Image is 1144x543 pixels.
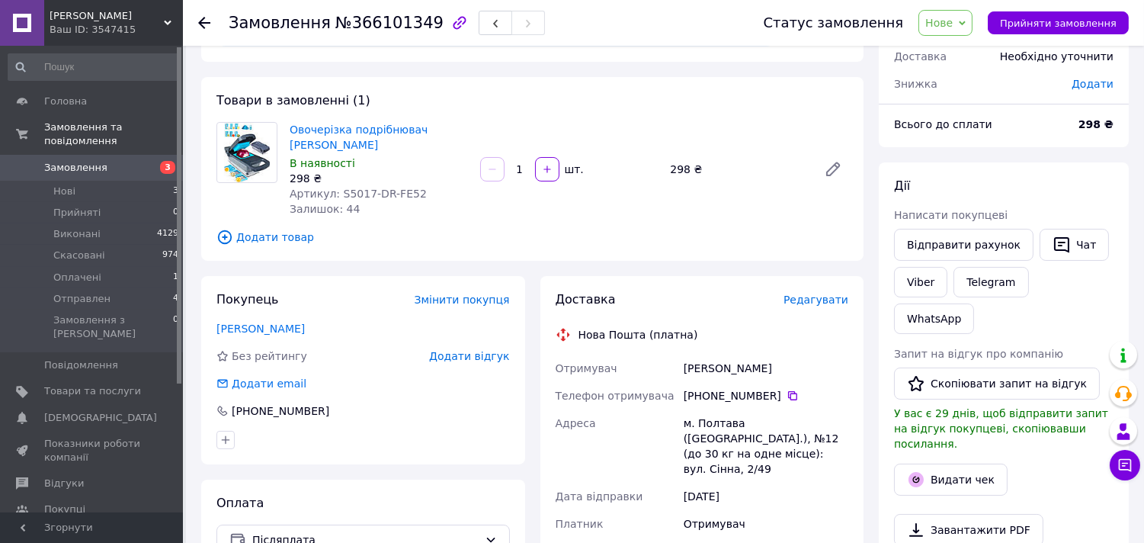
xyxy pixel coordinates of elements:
[290,203,360,215] span: Залишок: 44
[894,407,1108,450] span: У вас є 29 днів, щоб відправити запит на відгук покупцеві, скопіювавши посилання.
[173,206,178,220] span: 0
[173,185,178,198] span: 3
[44,95,87,108] span: Головна
[8,53,180,81] input: Пошук
[44,477,84,490] span: Відгуки
[818,154,848,185] a: Редагувати
[556,417,596,429] span: Адреса
[556,490,643,503] span: Дата відправки
[224,123,269,182] img: Овочерізка подрібнювач DARIS
[1072,78,1114,90] span: Додати
[575,327,702,342] div: Нова Пошта (платна)
[429,350,509,362] span: Додати відгук
[44,411,157,425] span: [DEMOGRAPHIC_DATA]
[50,9,164,23] span: ФОП Петренко Аліна Анатоліївна
[290,188,427,200] span: Артикул: S5017-DR-FE52
[988,11,1129,34] button: Прийняти замовлення
[216,93,370,108] span: Товари в замовленні (1)
[894,50,947,63] span: Доставка
[556,390,675,402] span: Телефон отримувача
[162,249,178,262] span: 974
[925,17,953,29] span: Нове
[681,510,851,538] div: Отримувач
[894,209,1008,221] span: Написати покупцеві
[50,23,183,37] div: Ваш ID: 3547415
[894,267,947,297] a: Viber
[160,161,175,174] span: 3
[556,362,617,374] span: Отримувач
[894,229,1033,261] button: Відправити рахунок
[1000,18,1117,29] span: Прийняти замовлення
[681,483,851,510] div: [DATE]
[216,292,279,307] span: Покупець
[216,229,848,246] span: Додати товар
[53,227,101,241] span: Виконані
[894,348,1063,360] span: Запит на відгук про компанію
[415,294,510,306] span: Змінити покупця
[681,410,851,483] div: м. Полтава ([GEOGRAPHIC_DATA].), №12 (до 30 кг на одне місце): вул. Сінна, 2/49
[157,227,178,241] span: 4129
[53,249,105,262] span: Скасовані
[230,376,308,391] div: Додати email
[894,178,910,193] span: Дії
[894,78,937,90] span: Знижка
[894,118,992,130] span: Всього до сплати
[53,185,75,198] span: Нові
[173,313,178,341] span: 0
[216,496,264,510] span: Оплата
[44,503,85,516] span: Покупці
[53,292,111,306] span: Отправлен
[44,358,118,372] span: Повідомлення
[1040,229,1109,261] button: Чат
[894,464,1008,496] button: Видати чек
[991,40,1123,73] div: Необхідно уточнити
[44,384,141,398] span: Товари та послуги
[561,162,585,177] div: шт.
[556,292,616,307] span: Доставка
[894,368,1100,400] button: Скопіювати запит на відгук
[215,376,308,391] div: Додати email
[335,14,444,32] span: №366101349
[290,157,355,169] span: В наявності
[53,313,173,341] span: Замовлення з [PERSON_NAME]
[783,294,848,306] span: Редагувати
[764,15,904,31] div: Статус замовлення
[1078,118,1114,130] b: 298 ₴
[290,124,428,151] a: Овочерізка подрібнювач [PERSON_NAME]
[229,14,331,32] span: Замовлення
[44,120,183,148] span: Замовлення та повідомлення
[1110,450,1140,480] button: Чат з покупцем
[44,437,141,464] span: Показники роботи компанії
[556,518,604,530] span: Платник
[216,323,305,335] a: [PERSON_NAME]
[290,171,468,186] div: 298 ₴
[44,161,107,175] span: Замовлення
[664,159,812,180] div: 298 ₴
[953,267,1028,297] a: Telegram
[53,271,101,284] span: Оплачені
[198,15,210,31] div: Повернутися назад
[681,355,851,382] div: [PERSON_NAME]
[173,292,178,306] span: 4
[173,271,178,284] span: 1
[53,206,101,220] span: Прийняті
[230,403,331,419] div: [PHONE_NUMBER]
[894,304,974,334] a: WhatsApp
[684,388,848,403] div: [PHONE_NUMBER]
[232,350,307,362] span: Без рейтингу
